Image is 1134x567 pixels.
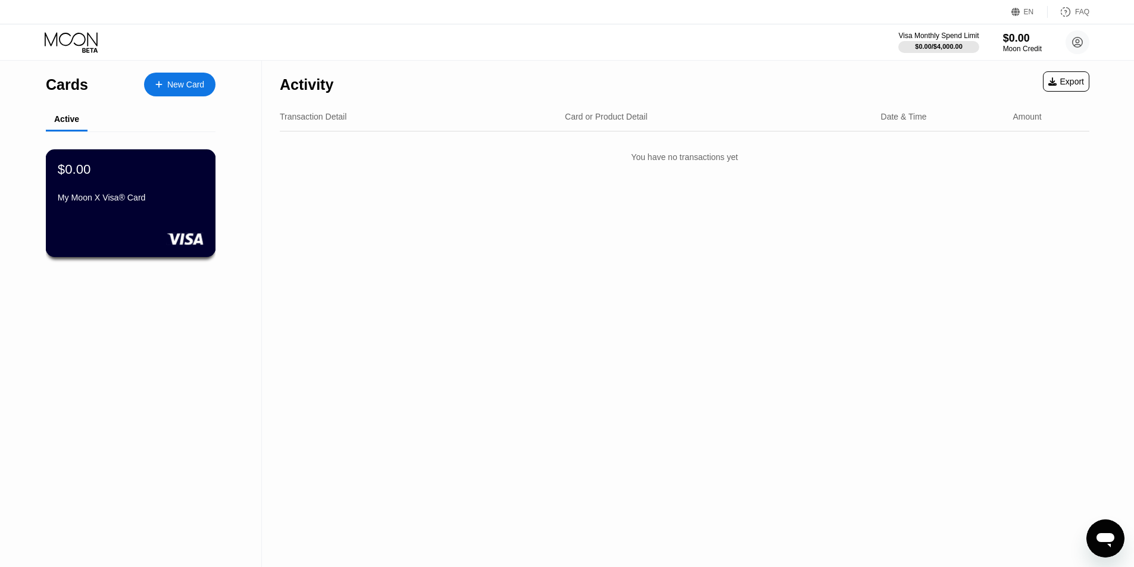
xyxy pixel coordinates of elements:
div: $0.00My Moon X Visa® Card [46,150,215,256]
div: Cards [46,76,88,93]
div: FAQ [1075,8,1089,16]
div: $0.00 [58,161,91,177]
div: Transaction Detail [280,112,346,121]
div: Active [54,114,79,124]
div: EN [1011,6,1048,18]
div: Activity [280,76,333,93]
div: New Card [144,73,215,96]
div: $0.00Moon Credit [1003,32,1042,53]
div: Amount [1013,112,1041,121]
div: FAQ [1048,6,1089,18]
div: EN [1024,8,1034,16]
div: My Moon X Visa® Card [58,193,204,202]
div: Date & Time [881,112,927,121]
div: $0.00 / $4,000.00 [915,43,963,50]
div: Card or Product Detail [565,112,648,121]
div: Visa Monthly Spend Limit$0.00/$4,000.00 [898,32,979,53]
div: Visa Monthly Spend Limit [898,32,979,40]
div: Export [1043,71,1089,92]
div: New Card [167,80,204,90]
div: $0.00 [1003,32,1042,45]
div: You have no transactions yet [280,140,1089,174]
iframe: Button to launch messaging window [1086,519,1124,557]
div: Moon Credit [1003,45,1042,53]
div: Export [1048,77,1084,86]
